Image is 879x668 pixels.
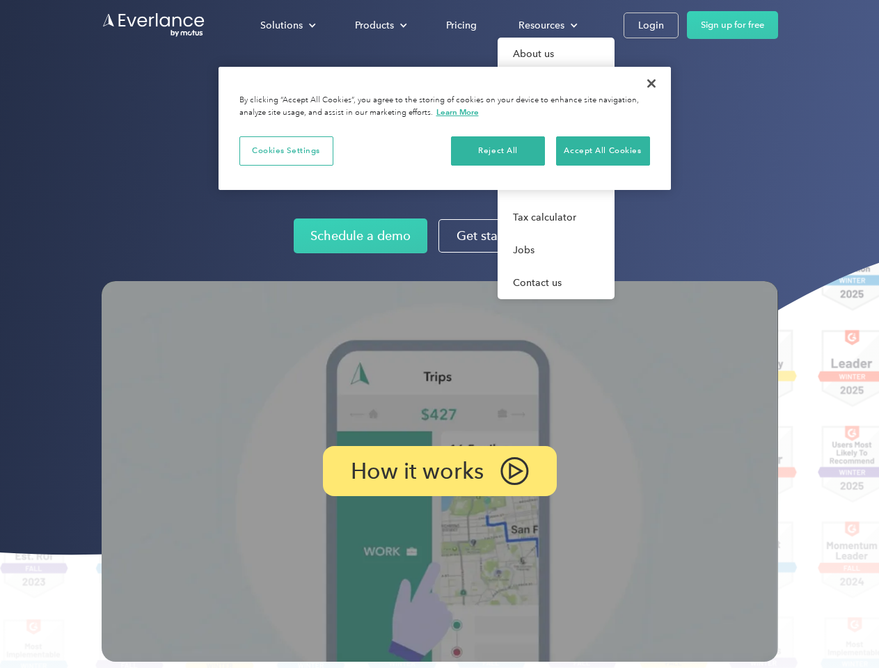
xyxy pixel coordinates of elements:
p: How it works [351,463,484,479]
input: Submit [102,83,173,112]
a: Schedule a demo [294,218,427,253]
div: Products [355,17,394,34]
button: Reject All [451,136,545,166]
a: Go to homepage [102,12,206,38]
a: Contact us [498,267,615,299]
div: Privacy [219,67,671,190]
div: By clicking “Accept All Cookies”, you agree to the storing of cookies on your device to enhance s... [239,95,650,119]
button: Cookies Settings [239,136,333,166]
button: Close [636,68,667,99]
a: Get started for free [438,219,585,253]
a: Pricing [432,13,491,38]
div: Cookie banner [219,67,671,190]
a: About us [498,38,615,70]
a: Tax calculator [498,201,615,234]
div: Solutions [246,13,327,38]
a: Jobs [498,234,615,267]
a: Sign up for free [687,11,778,39]
div: Solutions [260,17,303,34]
div: Resources [518,17,564,34]
div: Resources [505,13,589,38]
div: Login [638,17,664,34]
nav: Resources [498,38,615,299]
a: Login [624,13,679,38]
div: Pricing [446,17,477,34]
div: Products [341,13,418,38]
a: More information about your privacy, opens in a new tab [436,107,479,117]
button: Accept All Cookies [556,136,650,166]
